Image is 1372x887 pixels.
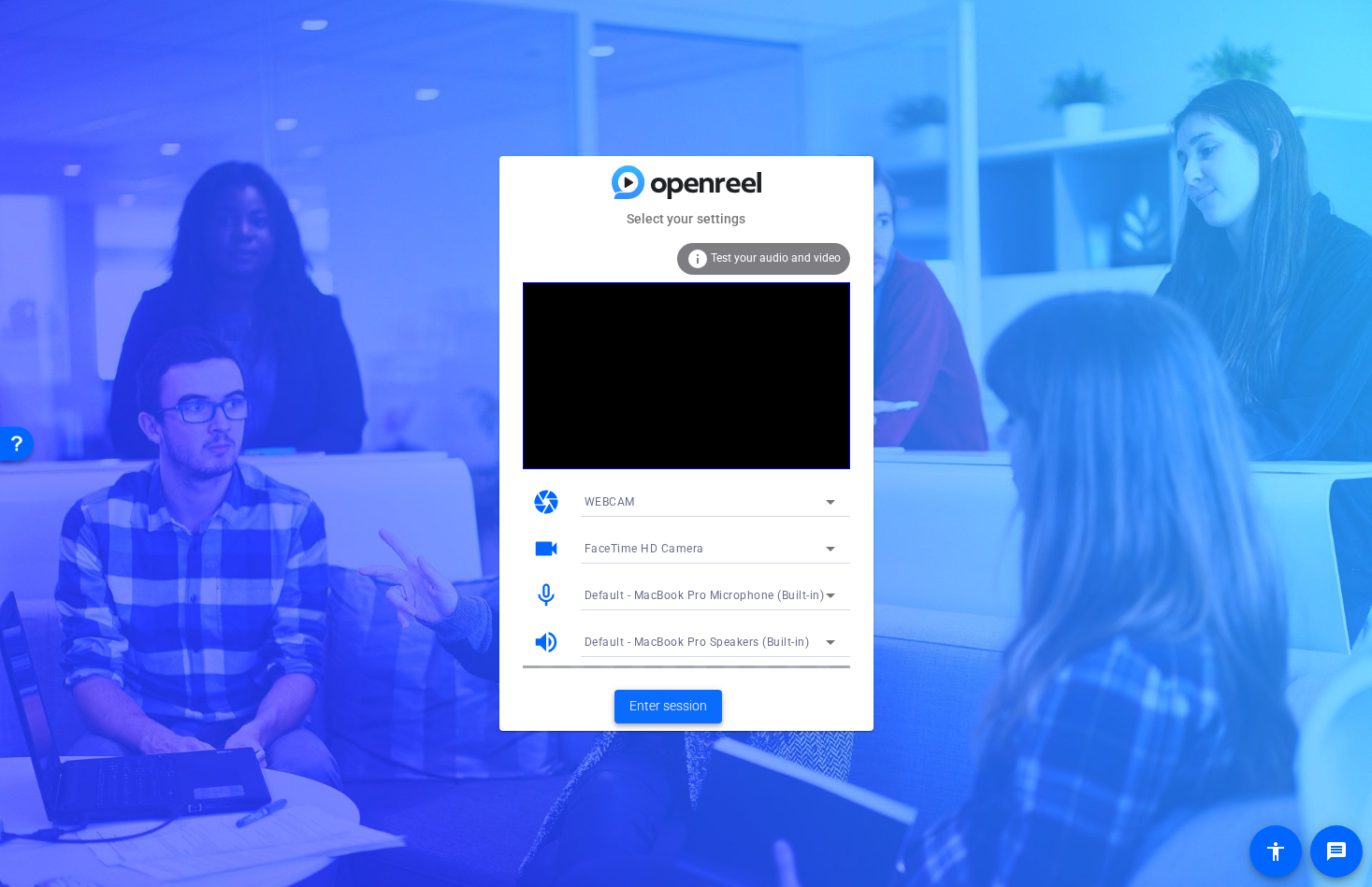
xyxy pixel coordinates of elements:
[585,589,825,602] span: Default - MacBook Pro Microphone (Built-in)
[1264,840,1287,863] mat-icon: accessibility
[629,696,707,716] span: Enter session
[532,581,560,609] mat-icon: mic_none
[585,495,635,508] span: WEBCAM
[532,628,560,656] mat-icon: volume_up
[532,488,560,516] mat-icon: camera
[585,542,704,555] span: FaceTime HD Camera
[686,248,709,270] mat-icon: info
[532,535,560,563] mat-icon: videocam
[612,165,761,198] img: blue-gradient.svg
[614,690,722,723] button: Enter session
[585,636,810,649] span: Default - MacBook Pro Speakers (Built-in)
[711,251,841,265] span: Test your audio and video
[499,208,874,229] mat-card-subtitle: Select your settings
[1325,840,1348,863] mat-icon: message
